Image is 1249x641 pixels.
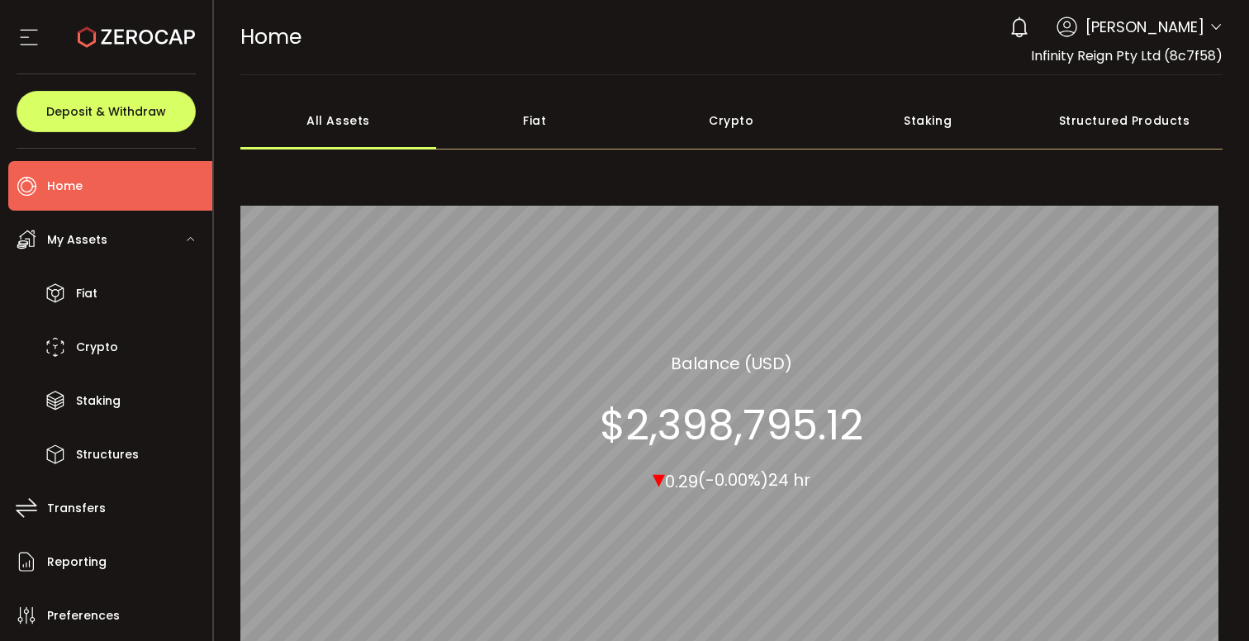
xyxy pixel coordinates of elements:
div: All Assets [240,92,437,150]
span: Preferences [47,604,120,628]
span: Crypto [76,335,118,359]
span: Reporting [47,550,107,574]
span: ▾ [653,460,665,496]
span: My Assets [47,228,107,252]
span: Fiat [76,282,97,306]
span: Structures [76,443,139,467]
div: Fiat [436,92,633,150]
span: Deposit & Withdraw [46,106,166,117]
iframe: Chat Widget [1166,562,1249,641]
div: Structured Products [1026,92,1223,150]
span: Staking [76,389,121,413]
span: Infinity Reign Pty Ltd (8c7f58) [1031,46,1223,65]
button: Deposit & Withdraw [17,91,196,132]
span: 0.29 [665,469,698,492]
span: Transfers [47,496,106,520]
div: Staking [829,92,1026,150]
span: (-0.00%) [698,468,768,491]
div: Crypto [633,92,829,150]
section: Balance (USD) [671,350,792,375]
span: Home [47,174,83,198]
span: Home [240,22,302,51]
span: [PERSON_NAME] [1085,16,1204,38]
span: 24 hr [768,468,810,491]
section: $2,398,795.12 [600,400,863,449]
